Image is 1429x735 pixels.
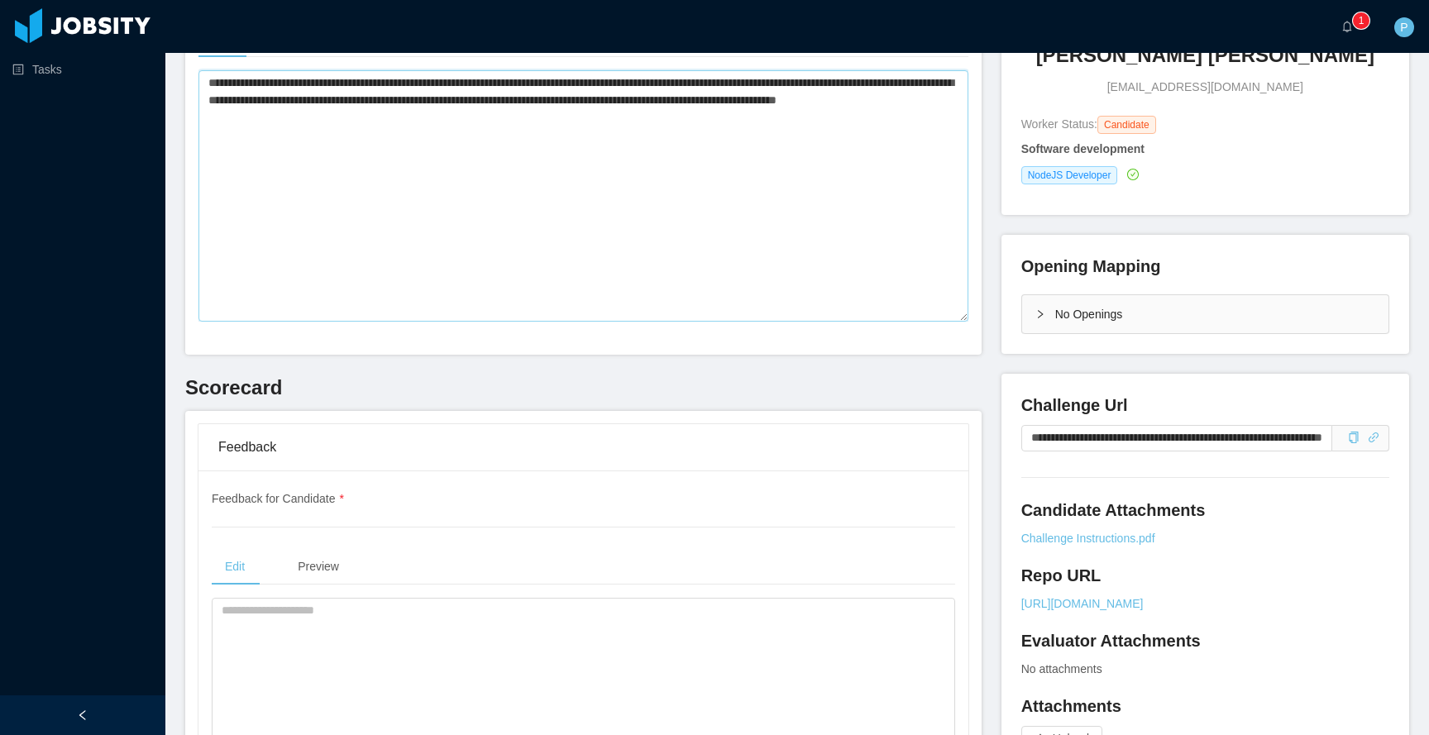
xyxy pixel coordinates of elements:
div: Feedback [218,424,949,470]
i: icon: bell [1341,21,1353,32]
div: icon: rightNo Openings [1022,295,1388,333]
span: Candidate [1097,116,1156,134]
a: icon: check-circle [1124,168,1139,181]
span: NodeJS Developer [1021,166,1118,184]
a: [URL][DOMAIN_NAME] [1021,595,1389,613]
h3: [PERSON_NAME] [PERSON_NAME] [1036,42,1374,69]
span: Worker Status: [1021,117,1097,131]
div: Copy [1348,429,1360,446]
h4: Repo URL [1021,564,1389,587]
sup: 1 [1353,12,1369,29]
div: Preview [284,548,352,585]
i: icon: check-circle [1127,169,1139,180]
i: icon: right [1035,309,1045,319]
h4: Attachments [1021,694,1389,718]
a: Challenge Instructions.pdf [1021,530,1389,547]
h4: Candidate Attachments [1021,499,1389,522]
span: [EMAIL_ADDRESS][DOMAIN_NAME] [1107,79,1303,96]
a: icon: link [1368,431,1379,444]
h3: Scorecard [185,375,982,401]
div: Edit [212,548,258,585]
i: icon: link [1368,432,1379,443]
h4: Opening Mapping [1021,255,1161,278]
i: icon: copy [1348,432,1360,443]
h4: Evaluator Attachments [1021,629,1389,652]
p: 1 [1359,12,1364,29]
a: [PERSON_NAME] [PERSON_NAME] [1036,42,1374,79]
a: icon: profileTasks [12,53,152,86]
strong: Software development [1021,142,1145,155]
span: Feedback for Candidate [212,492,344,505]
div: No attachments [1021,661,1389,678]
span: P [1400,17,1407,37]
h4: Challenge Url [1021,394,1389,417]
